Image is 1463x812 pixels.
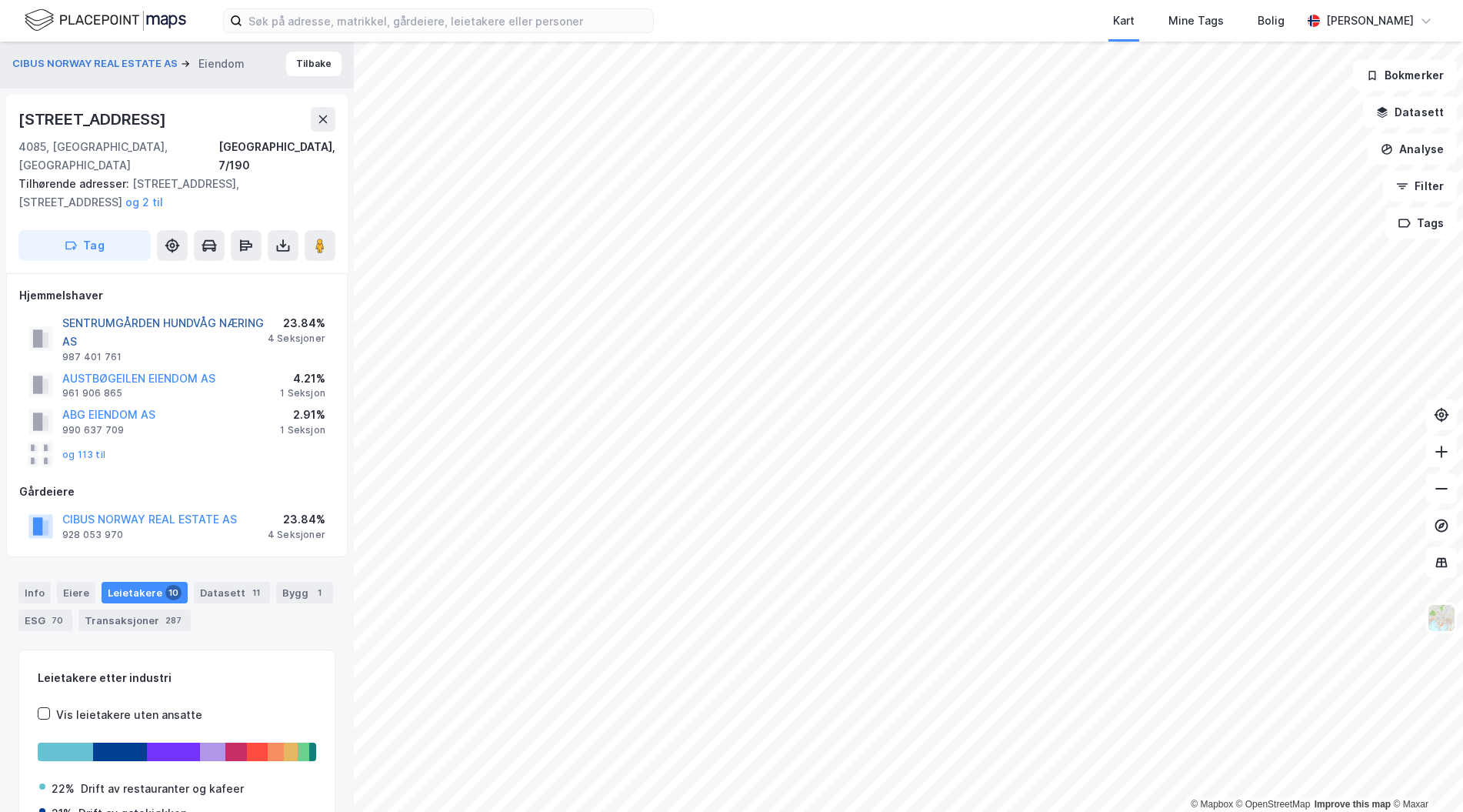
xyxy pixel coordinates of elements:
div: Gårdeiere [19,483,335,501]
button: CIBUS NORWAY REAL ESTATE AS [12,56,181,72]
img: Z [1427,603,1456,633]
div: 23.84% [268,510,325,529]
div: 4 Seksjoner [268,332,325,345]
a: OpenStreetMap [1236,799,1311,810]
div: Mine Tags [1168,12,1224,30]
div: Leietakere etter industri [38,669,316,687]
div: Bygg [276,582,333,603]
div: Hjemmelshaver [19,286,335,305]
div: 1 [312,585,327,600]
button: Filter [1383,171,1457,202]
div: 287 [162,613,185,628]
span: Tilhørende adresser: [18,177,132,190]
div: Eiere [57,582,95,603]
button: Bokmerker [1353,60,1457,91]
div: Eiendom [198,55,245,73]
div: 22% [52,780,75,798]
div: Datasett [194,582,270,603]
a: Improve this map [1315,799,1391,810]
img: logo.f888ab2527a4732fd821a326f86c7f29.svg [25,7,186,34]
div: 4.21% [280,369,325,388]
div: 1 Seksjon [280,424,325,436]
div: Leietakere [102,582,188,603]
div: [PERSON_NAME] [1326,12,1414,30]
div: Bolig [1258,12,1285,30]
div: 23.84% [268,314,325,332]
div: 1 Seksjon [280,387,325,399]
div: 2.91% [280,406,325,424]
button: Tag [18,230,151,261]
input: Søk på adresse, matrikkel, gårdeiere, leietakere eller personer [242,9,653,32]
div: 4 Seksjoner [268,529,325,541]
button: Tags [1385,208,1457,239]
button: Analyse [1368,134,1457,165]
button: Tilbake [286,52,342,76]
div: 961 906 865 [62,387,122,399]
iframe: Chat Widget [1386,738,1463,812]
div: 990 637 709 [62,424,124,436]
div: [GEOGRAPHIC_DATA], 7/190 [218,138,335,175]
div: 70 [48,613,66,628]
div: 928 053 970 [62,529,123,541]
div: Kart [1113,12,1135,30]
button: Datasett [1363,97,1457,128]
div: Drift av restauranter og kafeer [81,780,244,798]
div: 11 [248,585,264,600]
div: Transaksjoner [78,610,191,631]
a: Mapbox [1191,799,1233,810]
div: [STREET_ADDRESS], [STREET_ADDRESS] [18,175,323,212]
div: ESG [18,610,72,631]
div: 987 401 761 [62,351,122,363]
div: Info [18,582,51,603]
div: Vis leietakere uten ansatte [56,706,202,724]
div: 10 [165,585,182,600]
div: [STREET_ADDRESS] [18,107,169,132]
div: 4085, [GEOGRAPHIC_DATA], [GEOGRAPHIC_DATA] [18,138,218,175]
